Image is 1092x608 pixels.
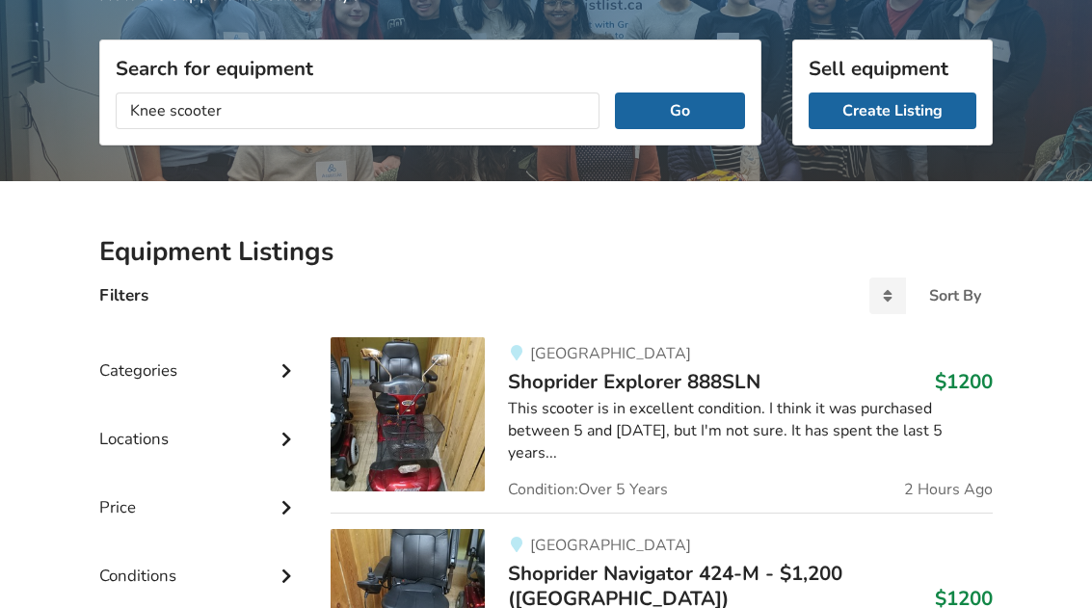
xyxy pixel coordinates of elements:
span: Shoprider Explorer 888SLN [508,368,760,395]
div: Price [99,459,300,527]
div: Conditions [99,527,300,595]
div: This scooter is in excellent condition. I think it was purchased between 5 and [DATE], but I'm no... [508,398,993,464]
span: Condition: Over 5 Years [508,482,668,497]
img: mobility-shoprider explorer 888sln [331,337,485,491]
input: I am looking for... [116,93,599,129]
a: mobility-shoprider explorer 888sln[GEOGRAPHIC_DATA]Shoprider Explorer 888SLN$1200This scooter is ... [331,337,993,513]
button: Go [615,93,745,129]
div: Categories [99,322,300,390]
a: Create Listing [809,93,976,129]
h3: $1200 [935,369,993,394]
div: Locations [99,390,300,459]
h3: Sell equipment [809,56,976,81]
span: [GEOGRAPHIC_DATA] [530,343,691,364]
span: 2 Hours Ago [904,482,993,497]
div: Sort By [929,288,981,304]
h4: Filters [99,284,148,306]
h3: Search for equipment [116,56,745,81]
span: [GEOGRAPHIC_DATA] [530,535,691,556]
h2: Equipment Listings [99,235,993,269]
